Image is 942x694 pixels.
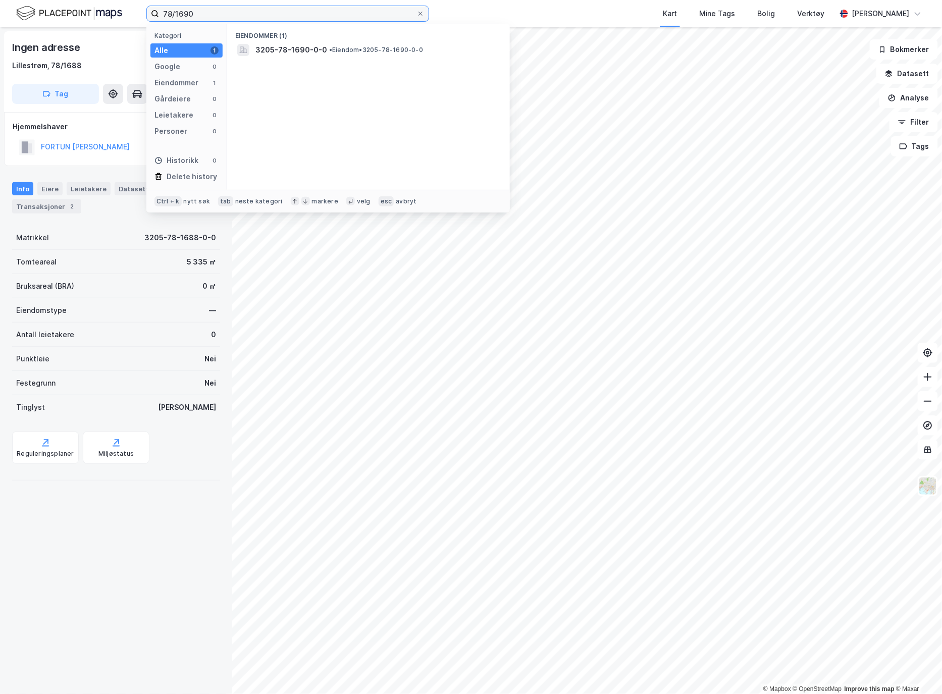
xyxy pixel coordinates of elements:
div: Google [154,61,180,73]
img: Z [918,476,937,496]
div: Ctrl + k [154,196,182,206]
div: 0 [211,111,219,119]
div: velg [357,197,371,205]
div: 0 [211,127,219,135]
div: Datasett [115,182,152,195]
button: Filter [889,112,938,132]
button: Tags [891,136,938,156]
div: 0 ㎡ [202,280,216,292]
button: Datasett [876,64,938,84]
div: nytt søk [184,197,211,205]
button: Bokmerker [870,39,938,60]
span: Eiendom • 3205-78-1690-0-0 [329,46,423,54]
div: esc [379,196,394,206]
div: Gårdeiere [154,93,191,105]
div: tab [218,196,233,206]
div: Leietakere [154,109,193,121]
iframe: Chat Widget [892,646,942,694]
div: Historikk [154,154,198,167]
a: OpenStreetMap [793,685,842,692]
div: Kart [663,8,677,20]
div: Bolig [758,8,775,20]
div: Punktleie [16,353,49,365]
button: Analyse [879,88,938,108]
img: logo.f888ab2527a4732fd821a326f86c7f29.svg [16,5,122,22]
div: Tomteareal [16,256,57,268]
span: • [329,46,332,54]
div: Eiendommer [154,77,198,89]
div: Info [12,182,33,195]
div: 0 [211,63,219,71]
input: Søk på adresse, matrikkel, gårdeiere, leietakere eller personer [159,6,416,21]
div: — [209,304,216,316]
span: 3205-78-1690-0-0 [255,44,327,56]
a: Improve this map [845,685,895,692]
div: [PERSON_NAME] [158,401,216,413]
div: Kategori [154,32,223,39]
div: 0 [211,95,219,103]
div: 2 [67,201,77,211]
div: Mine Tags [699,8,736,20]
div: avbryt [396,197,416,205]
button: Tag [12,84,99,104]
div: 0 [211,329,216,341]
div: Reguleringsplaner [17,450,74,458]
div: Transaksjoner [12,199,81,213]
div: 3205-78-1688-0-0 [144,232,216,244]
div: Eiendommer (1) [227,24,510,42]
div: 5 335 ㎡ [187,256,216,268]
div: Verktøy [798,8,825,20]
div: 1 [211,79,219,87]
div: Eiendomstype [16,304,67,316]
div: Ingen adresse [12,39,82,56]
a: Mapbox [763,685,791,692]
div: Bruksareal (BRA) [16,280,74,292]
div: Tinglyst [16,401,45,413]
div: Miljøstatus [98,450,134,458]
div: Antall leietakere [16,329,74,341]
div: Hjemmelshaver [13,121,220,133]
div: Nei [204,353,216,365]
div: 0 [211,156,219,165]
div: [PERSON_NAME] [852,8,910,20]
div: 1 [211,46,219,55]
div: Leietakere [67,182,111,195]
div: neste kategori [235,197,283,205]
div: Personer [154,125,187,137]
div: Lillestrøm, 78/1688 [12,60,82,72]
div: Alle [154,44,168,57]
div: Delete history [167,171,217,183]
div: Festegrunn [16,377,56,389]
div: Matrikkel [16,232,49,244]
div: markere [312,197,338,205]
div: Nei [204,377,216,389]
div: Eiere [37,182,63,195]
